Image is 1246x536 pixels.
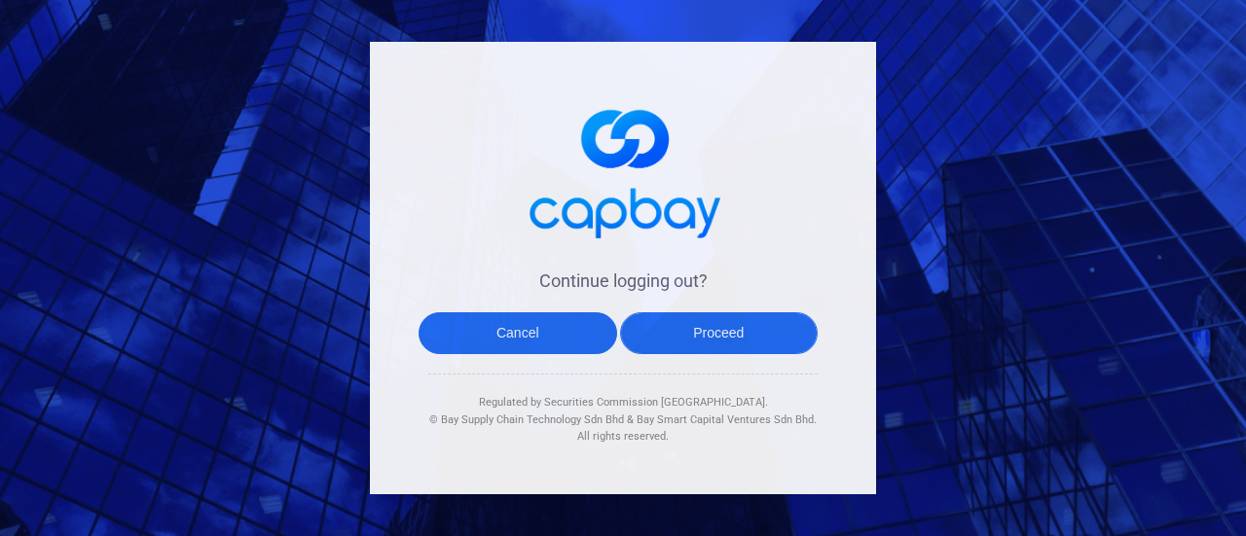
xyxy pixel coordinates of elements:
button: Proceed [620,312,819,354]
div: Regulated by Securities Commission [GEOGRAPHIC_DATA]. & All rights reserved. [428,375,818,446]
img: logo [516,90,730,250]
h4: Continue logging out? [428,269,818,293]
span: © Bay Supply Chain Technology Sdn Bhd [429,413,624,426]
span: Bay Smart Capital Ventures Sdn Bhd. [637,413,817,426]
button: Cancel [419,312,617,354]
